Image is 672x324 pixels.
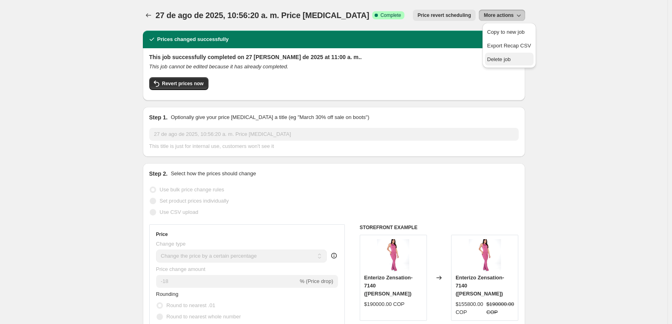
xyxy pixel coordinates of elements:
[149,128,519,141] input: 30% off holiday sale
[156,291,179,297] span: Rounding
[156,231,168,238] h3: Price
[156,11,369,20] span: 27 de ago de 2025, 10:56:20 a. m. Price [MEDICAL_DATA]
[377,239,409,271] img: BlCatalogo82_80x.png
[167,314,241,320] span: Round to nearest whole number
[485,39,534,52] button: Export Recap CSV
[487,29,525,35] span: Copy to new job
[160,209,198,215] span: Use CSV upload
[360,224,519,231] h6: STOREFRONT EXAMPLE
[300,278,333,284] span: % (Price drop)
[149,77,208,90] button: Revert prices now
[171,170,256,178] p: Select how the prices should change
[484,12,513,18] span: More actions
[364,300,404,308] div: $190000.00 COP
[456,300,483,316] div: $155800.00 COP
[149,64,289,70] i: This job cannot be edited because it has already completed.
[171,113,369,121] p: Optionally give your price [MEDICAL_DATA] a title (eg "March 30% off sale on boots")
[157,35,229,43] h2: Prices changed successfully
[156,266,206,272] span: Price change amount
[456,275,504,297] span: Enterizo Zensation-7140 ([PERSON_NAME])
[143,10,154,21] button: Price change jobs
[469,239,501,271] img: BlCatalogo82_80x.png
[156,241,186,247] span: Change type
[485,25,534,38] button: Copy to new job
[160,187,224,193] span: Use bulk price change rules
[487,56,511,62] span: Delete job
[156,275,298,288] input: -15
[149,170,168,178] h2: Step 2.
[487,43,531,49] span: Export Recap CSV
[160,198,229,204] span: Set product prices individually
[149,143,274,149] span: This title is just for internal use, customers won't see it
[486,300,514,316] strike: $190000.00 COP
[380,12,401,18] span: Complete
[149,53,519,61] h2: This job successfully completed on 27 [PERSON_NAME] de 2025 at 11:00 a. m..
[330,252,338,260] div: help
[167,302,215,308] span: Round to nearest .01
[479,10,525,21] button: More actions
[364,275,413,297] span: Enterizo Zensation-7140 ([PERSON_NAME])
[413,10,476,21] button: Price revert scheduling
[149,113,168,121] h2: Step 1.
[162,80,204,87] span: Revert prices now
[485,53,534,66] button: Delete job
[418,12,471,18] span: Price revert scheduling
